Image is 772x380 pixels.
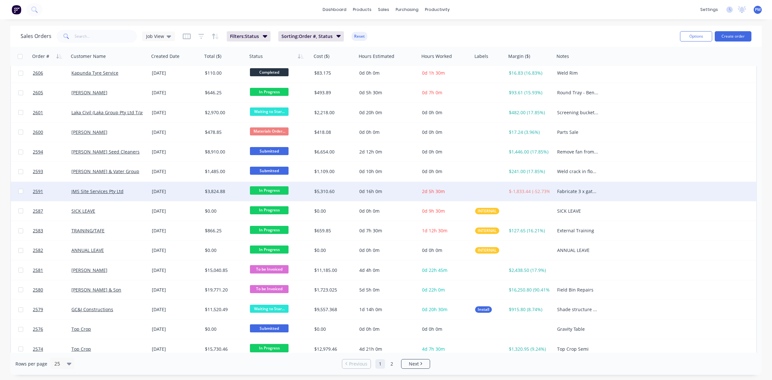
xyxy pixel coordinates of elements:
[33,89,43,96] span: 2605
[12,5,21,14] img: Factory
[359,326,414,332] div: 0d 0h 0m
[152,188,200,195] div: [DATE]
[314,346,352,352] div: $12,979.46
[33,320,71,339] a: 2576
[478,306,489,313] span: Install
[250,206,289,214] span: In Progress
[422,89,442,96] span: 0d 7h 0m
[205,287,243,293] div: $19,771.20
[71,208,95,214] a: SICK LEAVE
[314,188,352,195] div: $5,310.60
[33,241,71,260] a: 2582
[250,344,289,352] span: In Progress
[359,227,414,234] div: 0d 7h 30m
[33,168,43,175] span: 2593
[359,109,414,116] div: 0d 20h 0m
[422,129,442,135] span: 0d 0h 0m
[205,188,243,195] div: $3,824.88
[509,149,550,155] div: $1,446.00 (17.85%)
[33,70,43,76] span: 2606
[422,346,445,352] span: 4d 7h 30m
[314,208,352,214] div: $0.00
[422,247,442,253] span: 0d 0h 0m
[359,149,414,155] div: 2d 12h 0m
[205,168,243,175] div: $1,485.00
[359,70,414,76] div: 0d 0h 0m
[508,53,530,60] div: Margin ($)
[509,267,550,273] div: $2,438.50 (17.9%)
[250,186,289,194] span: In Progress
[33,227,43,234] span: 2583
[422,70,445,76] span: 0d 1h 30m
[151,53,179,60] div: Created Date
[249,53,263,60] div: Status
[205,208,243,214] div: $0.00
[33,162,71,181] a: 2593
[339,359,433,369] ul: Pagination
[21,33,51,39] h1: Sales Orders
[314,109,352,116] div: $2,218.00
[474,53,488,60] div: Labels
[352,32,367,41] button: Reset
[409,361,419,367] span: Next
[557,326,599,332] div: Gravity Table
[33,129,43,135] span: 2600
[33,261,71,280] a: 2581
[33,149,43,155] span: 2594
[359,129,414,135] div: 0d 0h 0m
[152,247,200,254] div: [DATE]
[250,107,289,116] span: Waiting to Star...
[33,109,43,116] span: 2601
[33,300,71,319] a: 2579
[715,31,751,42] button: Create order
[33,221,71,240] a: 2583
[359,346,414,352] div: 4d 21h 0m
[33,123,71,142] a: 2600
[319,5,350,14] a: dashboard
[15,361,47,367] span: Rows per page
[680,31,712,42] button: Options
[509,188,550,195] div: $-1,833.44 (-52.73%)
[422,168,442,174] span: 0d 0h 0m
[509,346,550,352] div: $1,320.95 (9.24%)
[314,53,329,60] div: Cost ($)
[557,287,599,293] div: Field Bin Repairs
[509,70,550,76] div: $16.83 (16.83%)
[509,168,550,175] div: $241.00 (17.85%)
[509,89,550,96] div: $93.61 (15.93%)
[33,182,71,201] a: 2591
[350,5,375,14] div: products
[421,53,452,60] div: Hours Worked
[33,188,43,195] span: 2591
[205,149,243,155] div: $8,910.00
[71,53,106,60] div: Customer Name
[33,339,71,359] a: 2574
[250,88,289,96] span: In Progress
[152,346,200,352] div: [DATE]
[697,5,721,14] div: settings
[146,33,164,40] span: Job View
[71,326,91,332] a: Top Crop
[33,63,71,83] a: 2606
[227,31,271,42] button: Filters:Status
[33,142,71,162] a: 2594
[557,70,599,76] div: Weld Rim
[71,89,107,96] a: [PERSON_NAME]
[375,359,385,369] a: Page 1 is your current page
[557,109,599,116] div: Screening bucket cracked through digging face, repair and replace missing sections. Weld and Plat...
[314,149,352,155] div: $6,654.00
[71,149,140,155] a: [PERSON_NAME] Seed Cleaners
[422,227,447,234] span: 1d 12h 30m
[230,33,259,40] span: Filters: Status
[204,53,221,60] div: Total ($)
[250,246,289,254] span: In Progress
[359,89,414,96] div: 0d 5h 30m
[557,227,599,234] div: External Training
[205,306,243,313] div: $11,520.49
[205,247,243,254] div: $0.00
[250,147,289,155] span: Submitted
[250,68,289,76] span: Completed
[509,287,550,293] div: $16,250.80 (90.41%)
[422,326,442,332] span: 0d 0h 0m
[33,280,71,300] a: 2580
